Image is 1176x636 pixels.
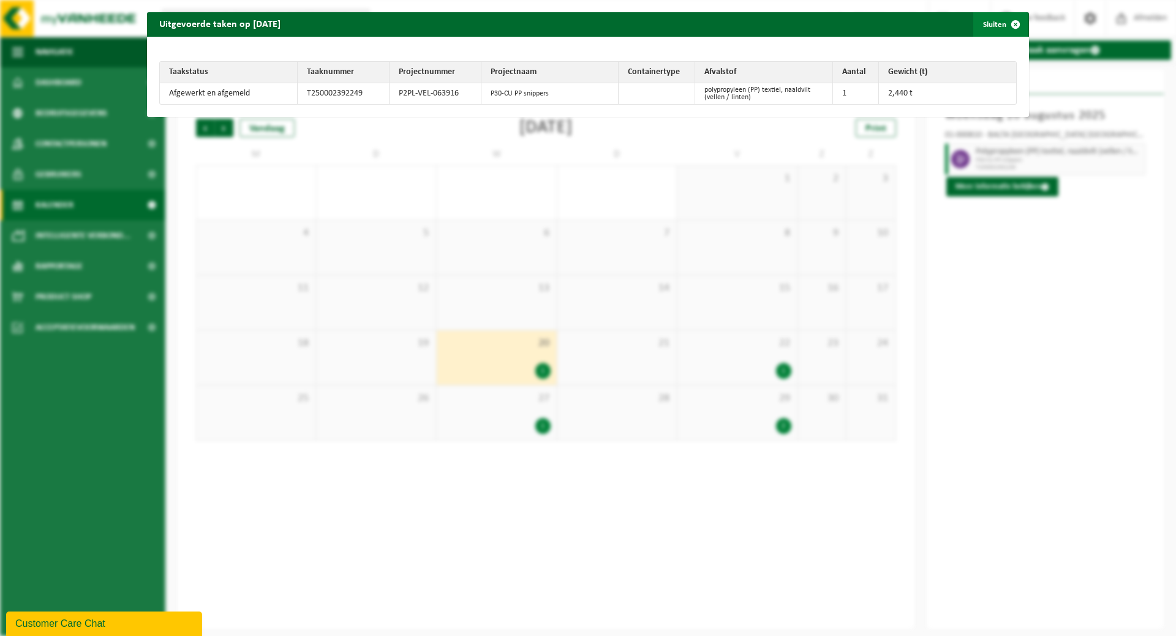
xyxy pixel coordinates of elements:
td: 2,440 t [879,83,1017,104]
td: P30-CU PP snippers [481,83,619,104]
th: Projectnaam [481,62,619,83]
iframe: chat widget [6,609,205,636]
th: Projectnummer [390,62,481,83]
td: P2PL-VEL-063916 [390,83,481,104]
td: polypropyleen (PP) textiel, naaldvilt (vellen / linten) [695,83,833,104]
th: Gewicht (t) [879,62,1017,83]
th: Taakstatus [160,62,298,83]
button: Sluiten [973,12,1028,37]
td: 1 [833,83,879,104]
th: Aantal [833,62,879,83]
h2: Uitgevoerde taken op [DATE] [147,12,293,36]
td: Afgewerkt en afgemeld [160,83,298,104]
th: Containertype [619,62,695,83]
th: Taaknummer [298,62,390,83]
th: Afvalstof [695,62,833,83]
td: T250002392249 [298,83,390,104]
